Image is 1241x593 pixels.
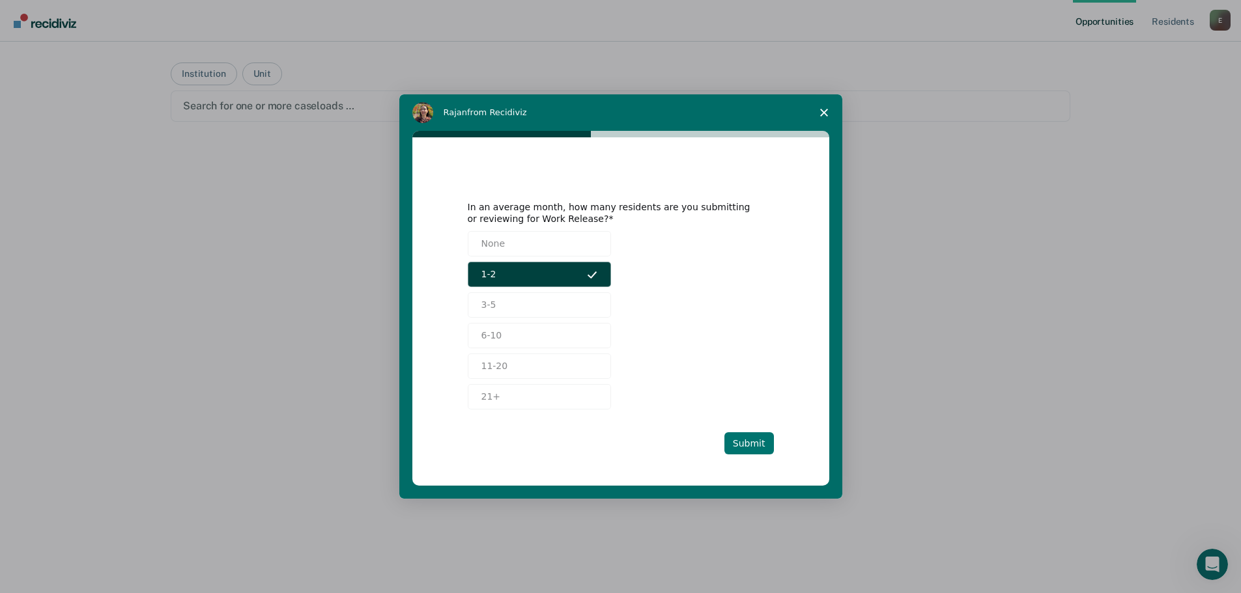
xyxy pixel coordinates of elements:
span: Close survey [806,94,842,131]
span: 11-20 [481,359,508,373]
span: 3-5 [481,298,496,312]
img: Profile image for Rajan [412,102,433,123]
button: Submit [724,432,774,454]
button: 21+ [468,384,611,409]
button: 11-20 [468,353,611,379]
button: None [468,231,611,256]
button: 6-10 [468,323,611,348]
span: Rajan [444,107,468,117]
button: 1-2 [468,262,611,287]
span: from Recidiviz [467,107,527,117]
button: 3-5 [468,292,611,318]
span: 6-10 [481,329,502,342]
span: None [481,237,506,251]
span: 1-2 [481,268,496,281]
div: In an average month, how many residents are you submitting or reviewing for Work Release? [468,201,754,225]
span: 21+ [481,390,501,404]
